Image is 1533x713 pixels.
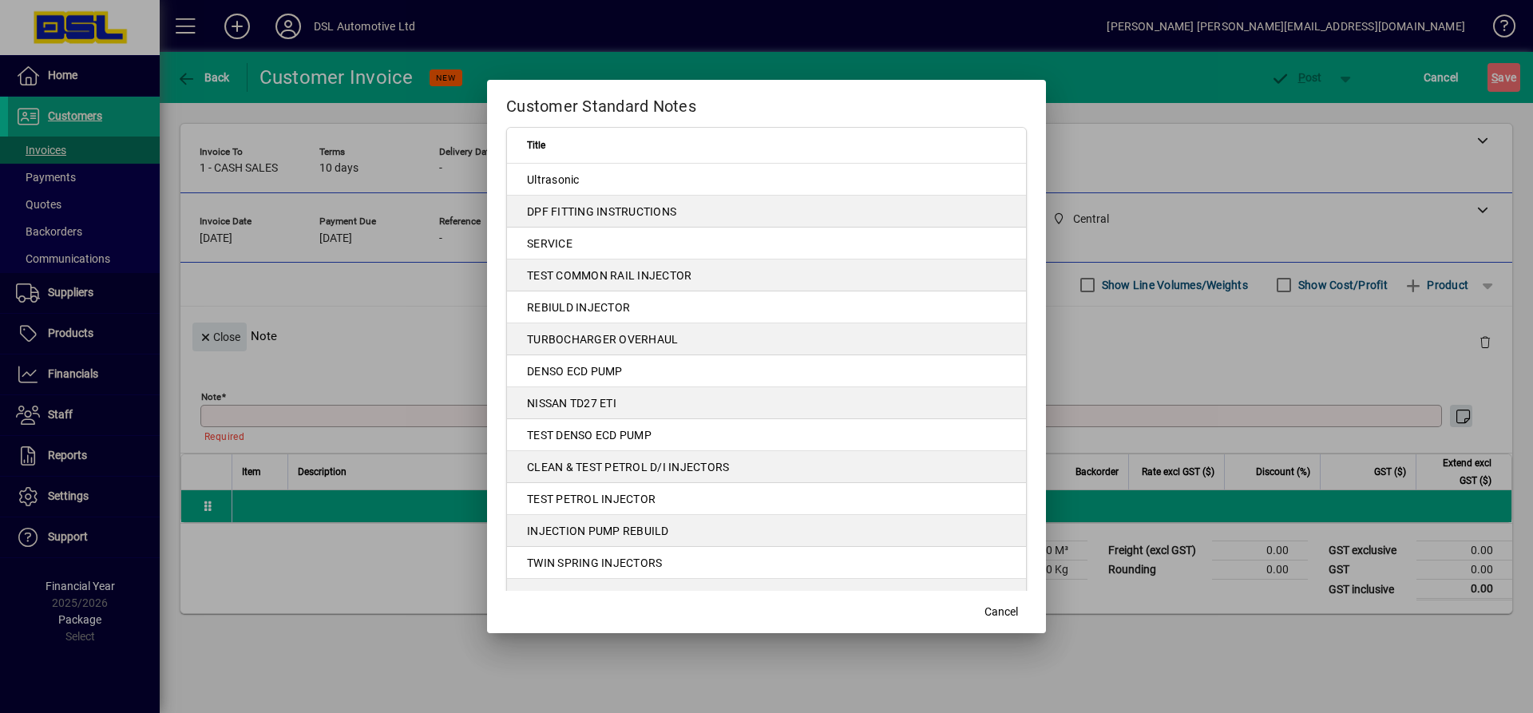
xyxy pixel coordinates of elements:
td: REBIULD INJECTOR [507,291,1026,323]
span: Cancel [984,604,1018,620]
td: CLEAN & TEST PETROL D/I INJECTORS [507,451,1026,483]
td: NISSAN TD27 ETI [507,387,1026,419]
span: Title [527,137,545,154]
td: GLOW PLUG FITMENT [507,579,1026,611]
td: DPF FITTING INSTRUCTIONS [507,196,1026,228]
td: TEST DENSO ECD PUMP [507,419,1026,451]
td: DENSO ECD PUMP [507,355,1026,387]
td: Ultrasonic [507,164,1026,196]
td: SERVICE [507,228,1026,259]
td: TEST COMMON RAIL INJECTOR [507,259,1026,291]
td: TURBOCHARGER OVERHAUL [507,323,1026,355]
button: Cancel [976,598,1027,627]
h2: Customer Standard Notes [487,80,1046,126]
td: TWIN SPRING INJECTORS [507,547,1026,579]
td: INJECTION PUMP REBUILD [507,515,1026,547]
td: TEST PETROL INJECTOR [507,483,1026,515]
